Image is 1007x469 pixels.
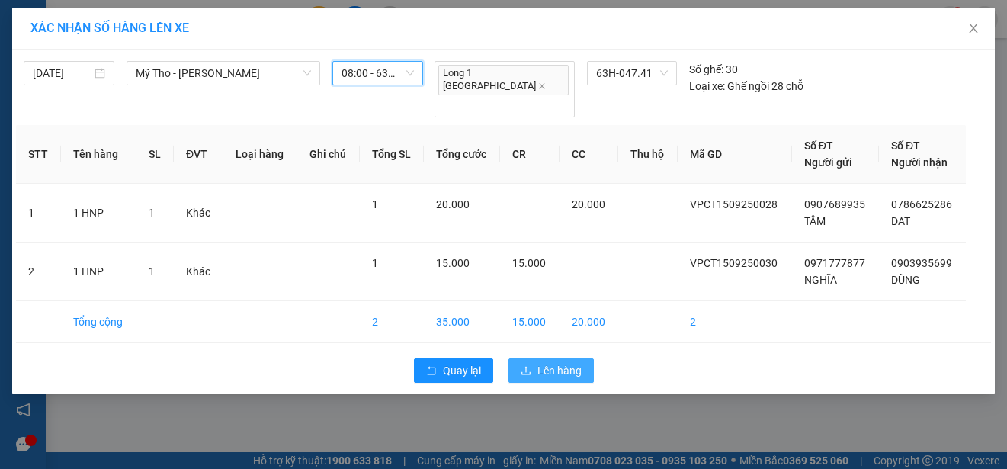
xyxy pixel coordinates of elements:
[147,13,303,50] div: VP [GEOGRAPHIC_DATA]
[436,198,470,210] span: 20.000
[16,243,61,301] td: 2
[521,365,531,377] span: upload
[678,125,792,184] th: Mã GD
[16,125,61,184] th: STT
[438,65,569,95] span: Long 1 [GEOGRAPHIC_DATA]
[360,125,425,184] th: Tổng SL
[436,257,470,269] span: 15.000
[61,243,136,301] td: 1 HNP
[61,184,136,243] td: 1 HNP
[147,68,303,89] div: 0903935699
[11,98,139,117] div: 15.000
[61,301,136,343] td: Tổng cộng
[689,78,725,95] span: Loại xe:
[149,265,155,278] span: 1
[443,362,481,379] span: Quay lại
[13,13,37,29] span: Gửi:
[11,100,68,116] span: Cước rồi :
[500,301,560,343] td: 15.000
[147,14,183,31] span: Nhận:
[372,198,378,210] span: 1
[13,13,136,47] div: [PERSON_NAME]
[149,207,155,219] span: 1
[804,257,865,269] span: 0971777877
[689,61,723,78] span: Số ghế:
[560,125,619,184] th: CC
[136,62,311,85] span: Mỹ Tho - Hồ Chí Minh
[596,62,668,85] span: 63H-047.41
[500,125,560,184] th: CR
[174,243,223,301] td: Khác
[16,184,61,243] td: 1
[174,184,223,243] td: Khác
[572,198,605,210] span: 20.000
[618,125,678,184] th: Thu hộ
[136,125,174,184] th: SL
[891,156,948,169] span: Người nhận
[689,78,803,95] div: Ghế ngồi 28 chỗ
[30,21,189,35] span: XÁC NHẬN SỐ HÀNG LÊN XE
[303,69,312,78] span: down
[223,125,297,184] th: Loại hàng
[297,125,360,184] th: Ghi chú
[804,198,865,210] span: 0907689935
[360,301,425,343] td: 2
[690,198,778,210] span: VPCT1509250028
[967,22,980,34] span: close
[174,125,223,184] th: ĐVT
[804,274,837,286] span: NGHĨA
[689,61,738,78] div: 30
[61,125,136,184] th: Tên hàng
[804,140,833,152] span: Số ĐT
[414,358,493,383] button: rollbackQuay lại
[508,358,594,383] button: uploadLên hàng
[891,215,910,227] span: DAT
[512,257,546,269] span: 15.000
[342,62,414,85] span: 08:00 - 63H-047.41
[538,82,546,90] span: close
[678,301,792,343] td: 2
[424,125,500,184] th: Tổng cước
[804,215,826,227] span: TÂM
[690,257,778,269] span: VPCT1509250030
[952,8,995,50] button: Close
[804,156,852,169] span: Người gửi
[33,65,91,82] input: 15/09/2025
[424,301,500,343] td: 35.000
[891,198,952,210] span: 0786625286
[891,140,920,152] span: Số ĐT
[147,50,303,68] div: DŨNG
[13,66,136,87] div: 0971777877
[891,257,952,269] span: 0903935699
[537,362,582,379] span: Lên hàng
[372,257,378,269] span: 1
[560,301,619,343] td: 20.000
[13,47,136,66] div: NGHĨA
[891,274,920,286] span: DŨNG
[426,365,437,377] span: rollback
